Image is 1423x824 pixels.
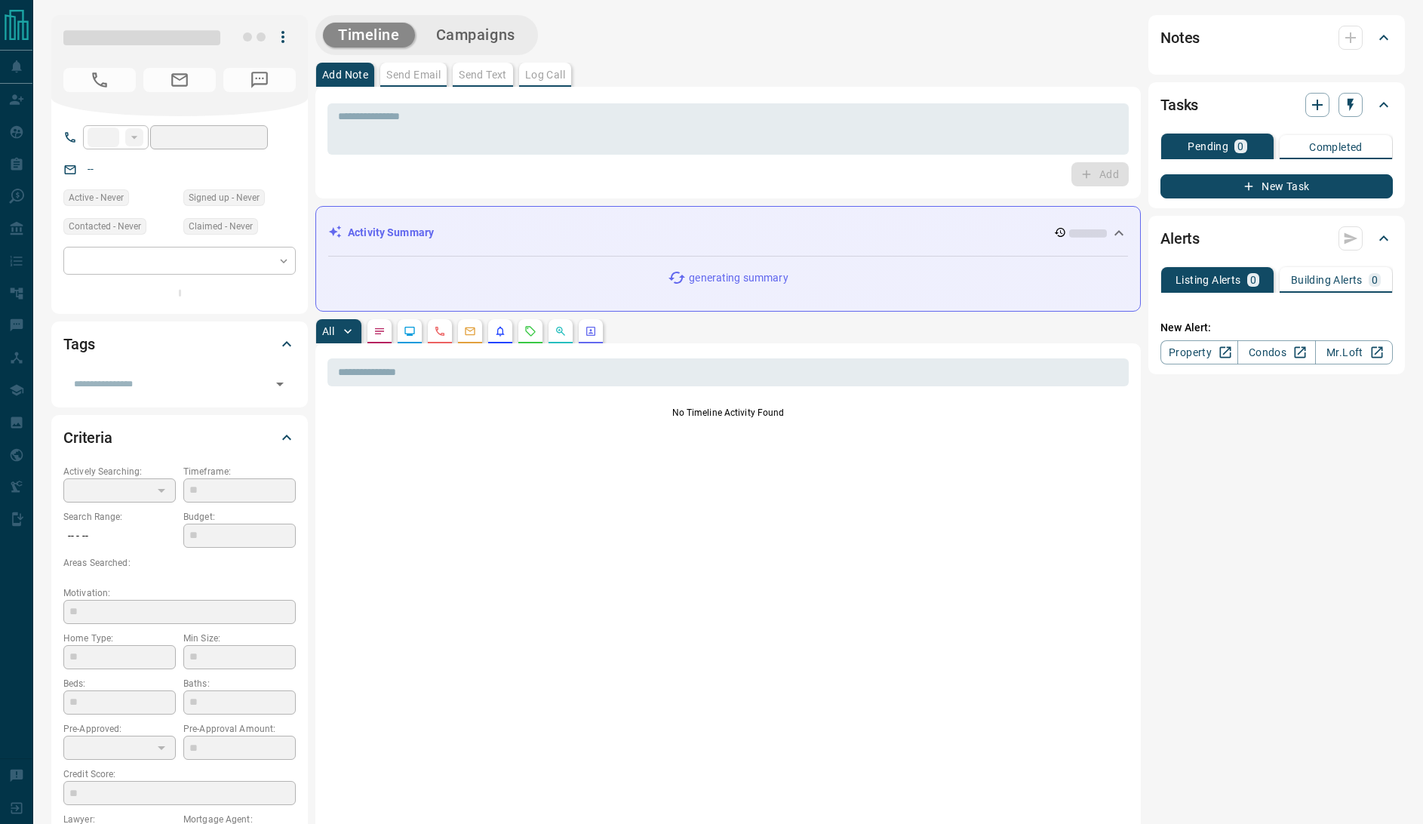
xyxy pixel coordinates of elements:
svg: Emails [464,325,476,337]
button: Timeline [323,23,415,48]
p: Budget: [183,510,296,524]
h2: Criteria [63,426,112,450]
svg: Notes [373,325,386,337]
p: All [322,326,334,337]
svg: Agent Actions [585,325,597,337]
p: Min Size: [183,632,296,645]
div: Tags [63,326,296,362]
button: Open [269,374,290,395]
span: Signed up - Never [189,190,260,205]
p: Credit Score: [63,767,296,781]
div: Criteria [63,420,296,456]
a: Condos [1237,340,1315,364]
span: Active - Never [69,190,124,205]
h2: Alerts [1160,226,1200,251]
p: Areas Searched: [63,556,296,570]
h2: Tags [63,332,94,356]
p: Listing Alerts [1176,275,1241,285]
h2: Notes [1160,26,1200,50]
span: No Email [143,68,216,92]
button: New Task [1160,174,1393,198]
button: Campaigns [421,23,530,48]
p: Completed [1309,142,1363,152]
span: No Number [223,68,296,92]
svg: Listing Alerts [494,325,506,337]
p: Search Range: [63,510,176,524]
div: Tasks [1160,87,1393,123]
div: Activity Summary [328,219,1128,247]
p: Motivation: [63,586,296,600]
p: Actively Searching: [63,465,176,478]
p: Building Alerts [1291,275,1363,285]
svg: Lead Browsing Activity [404,325,416,337]
span: Claimed - Never [189,219,253,234]
p: Pre-Approved: [63,722,176,736]
div: Alerts [1160,220,1393,257]
div: Notes [1160,20,1393,56]
p: generating summary [689,270,788,286]
p: Beds: [63,677,176,690]
p: No Timeline Activity Found [327,406,1129,420]
svg: Requests [524,325,536,337]
p: Activity Summary [348,225,434,241]
svg: Calls [434,325,446,337]
p: New Alert: [1160,320,1393,336]
p: Pending [1188,141,1228,152]
p: 0 [1250,275,1256,285]
p: Home Type: [63,632,176,645]
a: -- [88,163,94,175]
p: Baths: [183,677,296,690]
svg: Opportunities [555,325,567,337]
a: Mr.Loft [1315,340,1393,364]
p: 0 [1372,275,1378,285]
p: Add Note [322,69,368,80]
span: No Number [63,68,136,92]
a: Property [1160,340,1238,364]
span: Contacted - Never [69,219,141,234]
p: Timeframe: [183,465,296,478]
h2: Tasks [1160,93,1198,117]
p: -- - -- [63,524,176,549]
p: Pre-Approval Amount: [183,722,296,736]
p: 0 [1237,141,1243,152]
